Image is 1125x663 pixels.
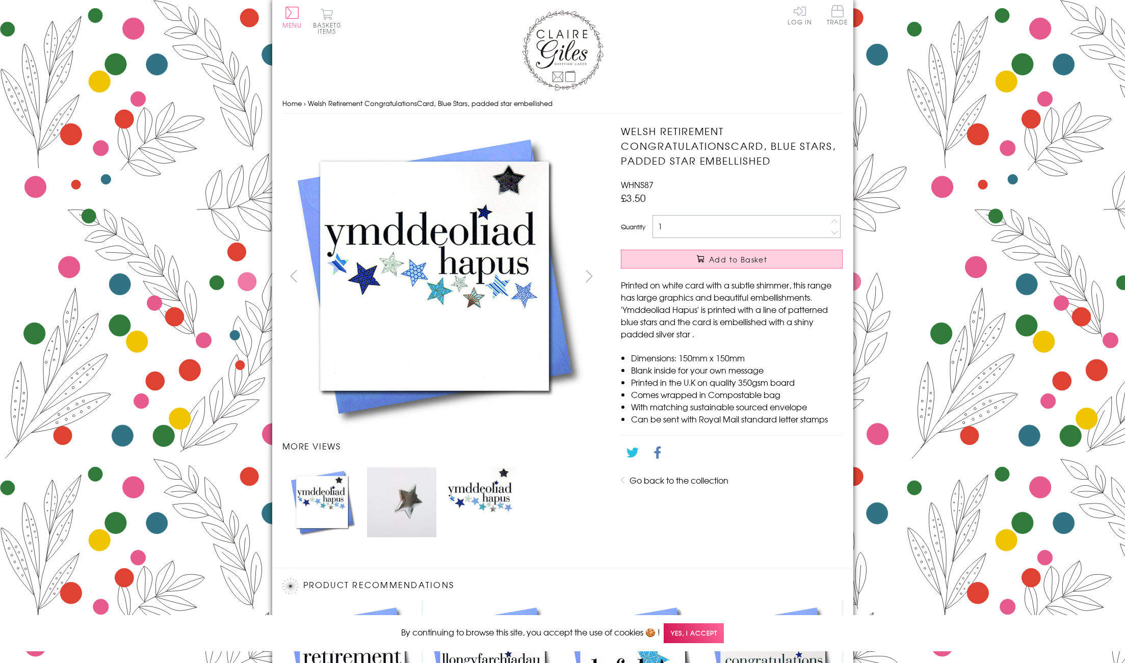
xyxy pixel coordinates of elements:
[282,7,302,28] button: Menu
[827,5,848,25] span: Trade
[621,279,843,340] p: Printed on white card with a subtle shimmer, this range has large graphics and beautiful embellis...
[788,5,812,25] a: Log In
[313,8,341,34] button: Basket0 items
[282,124,588,430] img: Welsh Retirement CongratulationsCard, Blue Stars, padded star embellished
[282,93,843,114] nav: breadcrumbs
[282,440,601,452] h3: More views
[282,264,305,287] button: prev
[362,462,441,542] li: Carousel Page 2
[621,124,843,168] h1: Welsh Retirement CongratulationsCard, Blue Stars, padded star embellished
[631,388,843,401] li: Comes wrapped in Compostable bag
[304,98,306,108] span: ›
[282,20,302,30] span: Menu
[621,250,843,269] button: Add to Basket
[709,254,767,264] span: Add to Basket
[631,376,843,388] li: Printed in the U.K on quality 350gsm board
[631,364,843,376] li: Blank inside for your own message
[631,352,843,364] li: Dimensions: 150mm x 150mm
[522,10,604,91] img: Claire Giles Greetings Cards
[664,623,724,643] span: Yes, I accept
[282,98,302,108] a: Home
[578,264,600,287] button: next
[441,462,521,542] li: Carousel Page 3
[282,462,362,542] li: Carousel Page 1 (Current Slide)
[282,462,601,542] ul: Carousel Pagination
[287,467,357,537] img: Welsh Retirement CongratulationsCard, Blue Stars, padded star embellished
[631,413,843,425] li: Can be sent with Royal Mail standard letter stamps
[621,222,645,231] label: Quantity
[827,5,848,27] a: Trade
[308,98,553,108] span: Welsh Retirement CongratulationsCard, Blue Stars, padded star embellished
[621,191,646,205] span: £3.50
[447,467,516,537] img: Welsh Retirement CongratulationsCard, Blue Stars, padded star embellished
[367,467,436,537] img: Welsh Retirement CongratulationsCard, Blue Stars, padded star embellished
[318,20,341,36] span: 0 items
[282,578,843,594] h2: Product recommendations
[631,401,843,413] li: With matching sustainable sourced envelope
[621,178,653,191] span: WHNS87
[630,474,728,486] a: Go back to the collection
